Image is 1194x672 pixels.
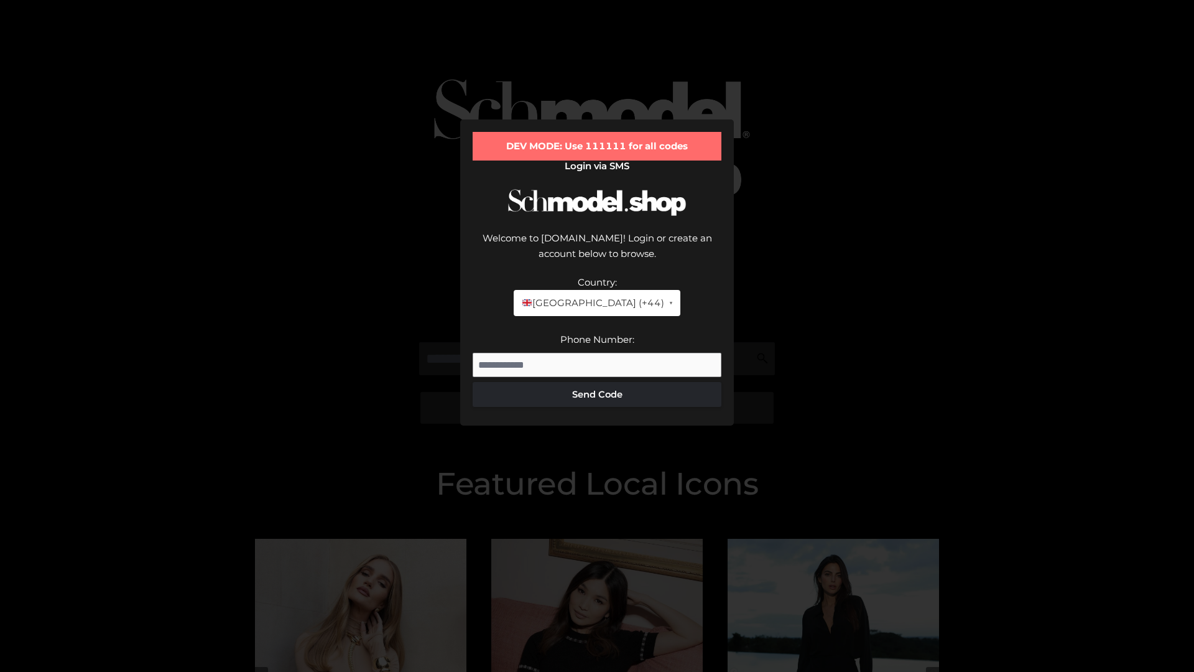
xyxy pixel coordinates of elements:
div: DEV MODE: Use 111111 for all codes [473,132,721,161]
label: Phone Number: [560,334,634,345]
img: 🇬🇧 [522,298,532,307]
button: Send Code [473,382,721,407]
h2: Login via SMS [473,161,721,172]
div: Welcome to [DOMAIN_NAME]! Login or create an account below to browse. [473,230,721,274]
span: [GEOGRAPHIC_DATA] (+44) [521,295,664,311]
label: Country: [578,276,617,288]
img: Schmodel Logo [504,178,690,227]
